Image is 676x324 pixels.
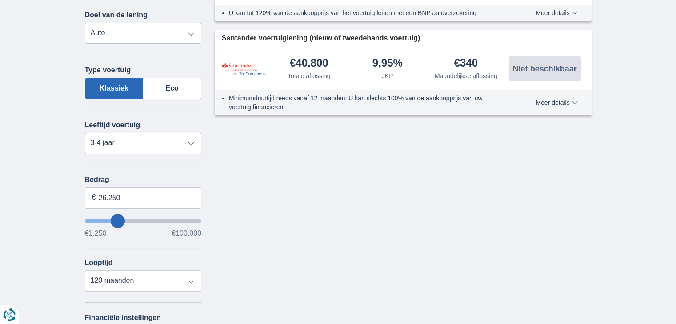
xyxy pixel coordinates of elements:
[85,66,131,74] label: Type voertuig
[222,62,266,76] img: product.pl.alt Santander
[288,71,331,80] div: Totale aflossing
[529,9,584,16] button: Meer details
[143,78,201,99] label: Eco
[435,71,497,80] div: Maandelijkse aflossing
[372,58,403,70] div: 9,95%
[85,78,144,99] label: Klassiek
[529,99,584,106] button: Meer details
[536,10,577,16] span: Meer details
[222,33,420,43] span: Santander voertuiglening (nieuw of tweedehands voertuig)
[85,230,107,237] span: €1.250
[172,230,201,237] span: €100.000
[454,58,478,70] div: €340
[290,58,328,70] div: €40.800
[85,219,202,223] input: wantToBorrow
[85,11,148,19] label: Doel van de lening
[229,8,503,17] li: U kan tot 120% van de aankoopprijs van het voertuig lenen met een BNP autoverzekering
[382,71,393,80] div: JKP
[509,56,581,81] button: Niet beschikbaar
[85,176,202,184] label: Bedrag
[85,314,161,322] label: Financiële instellingen
[92,193,96,203] span: €
[536,99,577,106] span: Meer details
[85,121,140,129] label: Leeftijd voertuig
[229,94,503,111] li: Minimumduurtijd reeds vanaf 12 maanden; U kan slechts 100% van de aankoopprijs van uw voertuig fi...
[512,65,576,73] span: Niet beschikbaar
[85,259,113,267] label: Looptijd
